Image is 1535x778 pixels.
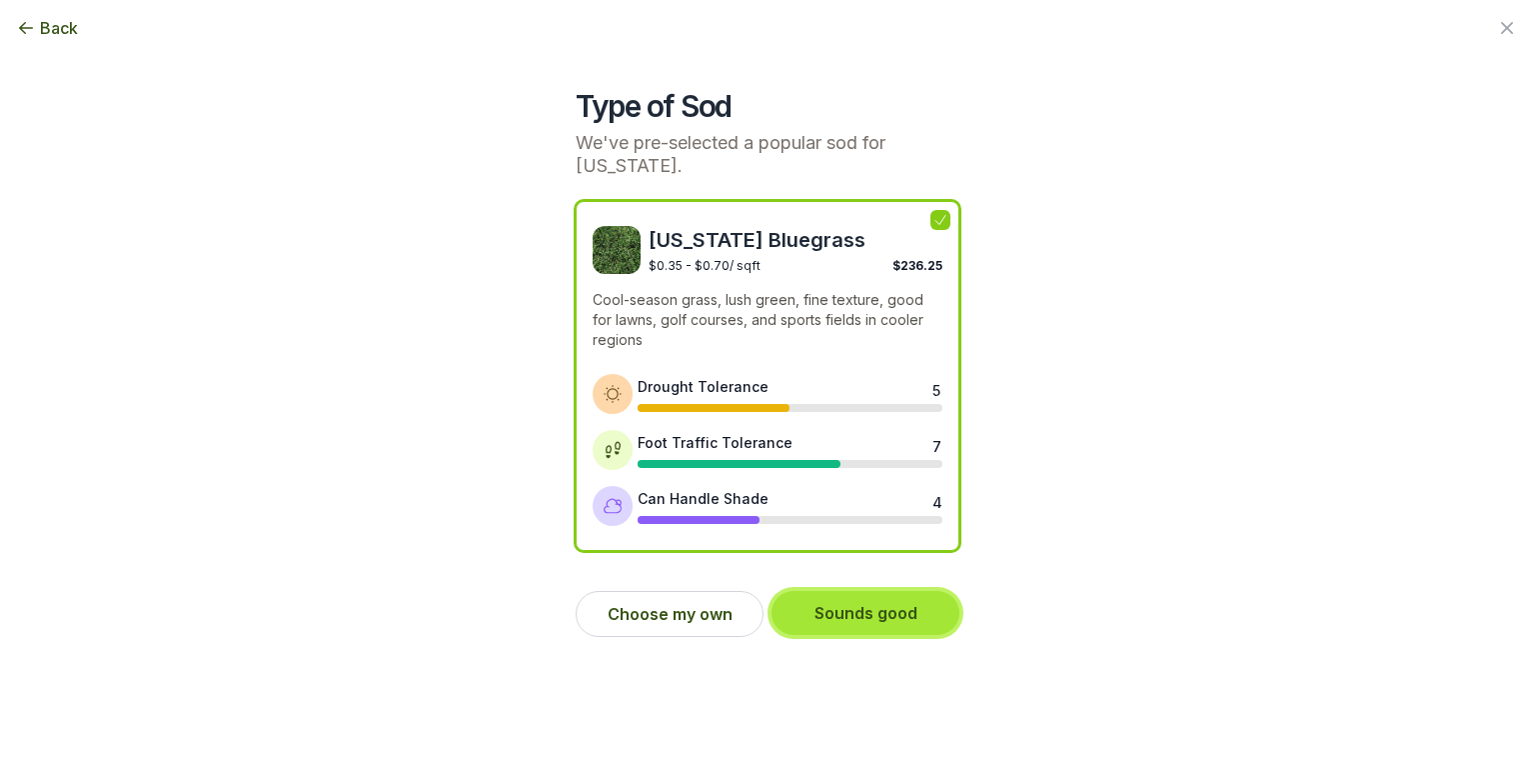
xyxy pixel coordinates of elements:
div: 5 [932,380,940,396]
div: 7 [932,436,940,452]
h2: Type of Sod [576,88,959,124]
div: Drought Tolerance [638,376,768,397]
span: $0.35 - $0.70 / sqft [649,258,761,273]
img: Shade tolerance icon [603,496,623,516]
img: Drought tolerance icon [603,384,623,404]
div: Can Handle Shade [638,488,768,509]
span: [US_STATE] Bluegrass [649,226,942,254]
div: Foot Traffic Tolerance [638,432,792,453]
p: We've pre-selected a popular sod for [US_STATE]. [576,132,959,177]
img: Foot traffic tolerance icon [603,440,623,460]
div: 4 [932,492,940,508]
span: $236.25 [892,258,942,273]
button: Back [16,16,78,40]
p: Cool-season grass, lush green, fine texture, good for lawns, golf courses, and sports fields in c... [593,290,942,350]
span: Back [40,16,78,40]
button: Sounds good [771,591,959,635]
img: Kentucky Bluegrass sod image [593,226,641,274]
button: Choose my own [576,591,764,637]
